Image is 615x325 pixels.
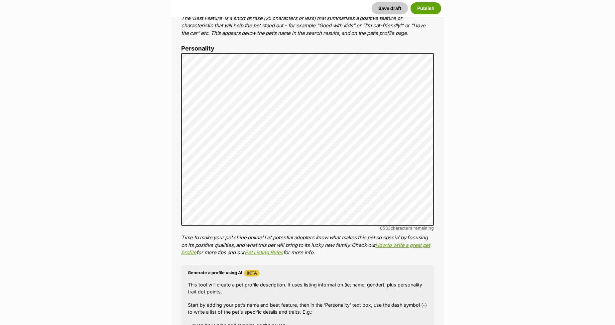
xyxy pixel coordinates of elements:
[181,15,434,37] p: The ‘Best Feature’ is a short phrase (25 characters or less) that summarises a positive feature o...
[181,45,434,52] label: Personality
[244,270,260,276] span: Beta
[181,234,434,257] p: Time to make your pet shine online! Let potential adopters know what makes this pet so special by...
[188,270,427,276] h4: Generate a profile using AI
[411,2,441,14] button: Publish
[372,2,408,14] button: Save draft
[380,225,391,231] span: 6583
[188,281,427,295] p: This tool will create a pet profile description. It uses listing information (ie; name, gender), ...
[245,249,283,256] a: Pet Listing Rules
[188,301,427,316] p: Start by adding your pet’s name and best feature, then in the ‘Personality’ text box, use the das...
[181,226,434,231] div: characters remaining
